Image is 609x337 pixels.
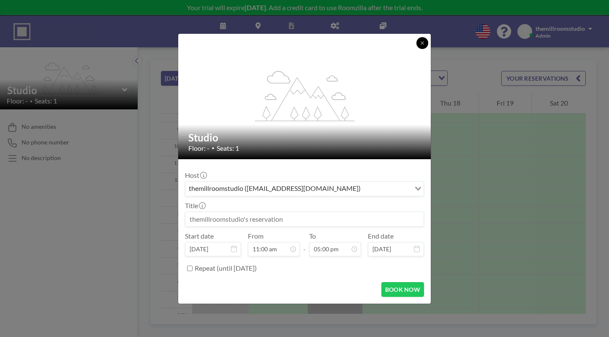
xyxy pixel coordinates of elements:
label: Title [185,201,205,210]
input: themillroomstudio's reservation [185,212,424,226]
span: - [303,235,306,253]
span: Seats: 1 [217,144,239,152]
button: BOOK NOW [381,282,424,297]
g: flex-grow: 1.2; [255,70,355,121]
label: End date [368,232,394,240]
label: Host [185,171,206,179]
label: From [248,232,264,240]
span: • [212,145,215,151]
label: To [309,232,316,240]
input: Search for option [363,183,410,194]
span: Floor: - [188,144,209,152]
label: Start date [185,232,214,240]
h2: Studio [188,131,421,144]
span: themillroomstudio ([EMAIL_ADDRESS][DOMAIN_NAME]) [187,183,362,194]
label: Repeat (until [DATE]) [195,264,257,272]
div: Search for option [185,182,424,196]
